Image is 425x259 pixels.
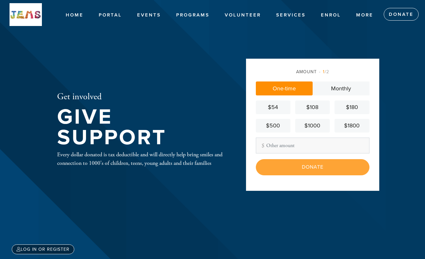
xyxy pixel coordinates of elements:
[323,69,325,74] span: 1
[220,9,266,21] a: Volunteer
[256,100,290,114] a: $54
[313,81,369,95] a: Monthly
[94,9,127,21] a: Portal
[335,100,369,114] a: $180
[256,68,369,75] div: Amount
[256,81,313,95] a: One-time
[335,119,369,133] a: $1800
[12,244,74,254] a: Log in or register
[258,103,288,112] div: $54
[295,100,330,114] a: $108
[316,9,346,21] a: Enrol
[337,103,367,112] div: $180
[337,121,367,130] div: $1800
[57,107,225,148] h1: Give Support
[319,69,329,74] span: /2
[57,92,225,102] h2: Get involved
[351,9,378,21] a: More
[57,150,225,167] div: Every dollar donated is tax deductible and will directly help bring smiles and connection to 1000...
[132,9,166,21] a: Events
[384,8,419,21] a: Donate
[295,119,330,133] a: $1000
[171,9,214,21] a: Programs
[298,103,327,112] div: $108
[298,121,327,130] div: $1000
[258,121,288,130] div: $500
[271,9,310,21] a: Services
[10,3,42,26] img: New%20test.jpg
[256,138,369,153] input: Other amount
[61,9,88,21] a: Home
[256,119,290,133] a: $500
